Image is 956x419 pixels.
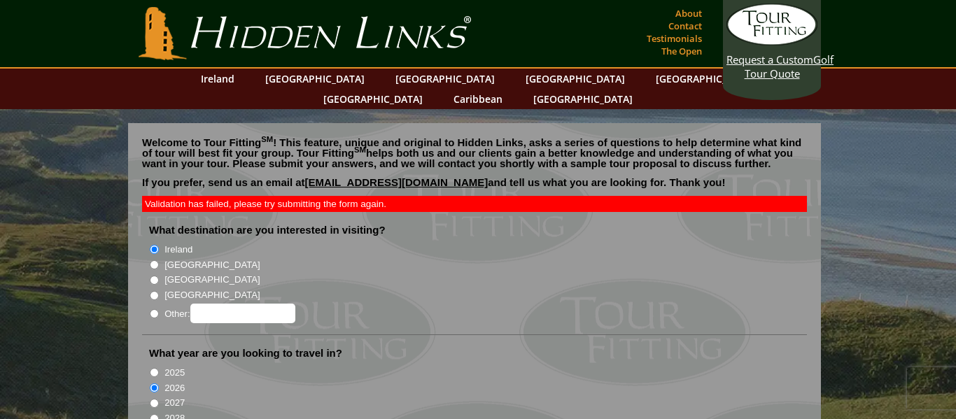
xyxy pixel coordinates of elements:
[649,69,762,89] a: [GEOGRAPHIC_DATA]
[519,69,632,89] a: [GEOGRAPHIC_DATA]
[164,304,295,323] label: Other:
[164,258,260,272] label: [GEOGRAPHIC_DATA]
[164,381,185,395] label: 2026
[261,135,273,143] sup: SM
[258,69,372,89] a: [GEOGRAPHIC_DATA]
[665,16,705,36] a: Contact
[164,288,260,302] label: [GEOGRAPHIC_DATA]
[142,196,807,212] div: Validation has failed, please try submitting the form again.
[726,3,817,80] a: Request a CustomGolf Tour Quote
[164,273,260,287] label: [GEOGRAPHIC_DATA]
[316,89,430,109] a: [GEOGRAPHIC_DATA]
[643,29,705,48] a: Testimonials
[149,346,342,360] label: What year are you looking to travel in?
[164,243,192,257] label: Ireland
[658,41,705,61] a: The Open
[190,304,295,323] input: Other:
[726,52,813,66] span: Request a Custom
[164,396,185,410] label: 2027
[149,223,386,237] label: What destination are you interested in visiting?
[526,89,640,109] a: [GEOGRAPHIC_DATA]
[164,366,185,380] label: 2025
[142,177,807,198] p: If you prefer, send us an email at and tell us what you are looking for. Thank you!
[672,3,705,23] a: About
[388,69,502,89] a: [GEOGRAPHIC_DATA]
[354,145,366,154] sup: SM
[447,89,509,109] a: Caribbean
[194,69,241,89] a: Ireland
[142,137,807,169] p: Welcome to Tour Fitting ! This feature, unique and original to Hidden Links, asks a series of que...
[305,176,488,188] a: [EMAIL_ADDRESS][DOMAIN_NAME]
